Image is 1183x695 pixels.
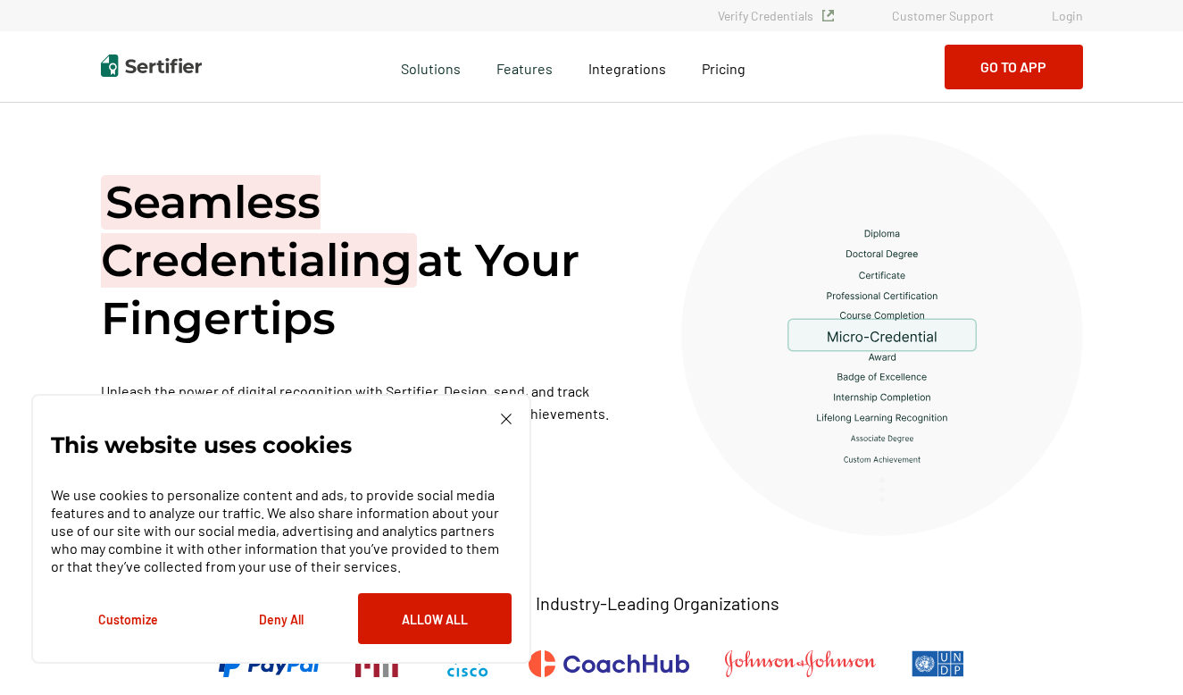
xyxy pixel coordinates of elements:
[219,650,320,677] img: PayPal
[51,436,352,454] p: This website uses cookies
[912,650,964,677] img: UNDP
[1052,8,1083,23] a: Login
[401,55,461,78] span: Solutions
[588,60,666,77] span: Integrations
[51,593,204,644] button: Customize
[101,54,202,77] img: Sertifier | Digital Credentialing Platform
[945,45,1083,89] button: Go to App
[443,650,493,677] img: Cisco
[51,486,512,575] p: We use cookies to personalize content and ads, to provide social media features and to analyze ou...
[851,435,913,442] g: Associate Degree
[404,592,779,615] p: Trusted by +1500 Industry-Leading Organizations
[892,8,994,23] a: Customer Support
[718,8,834,23] a: Verify Credentials
[725,650,875,677] img: Johnson & Johnson
[702,60,746,77] span: Pricing
[702,55,746,78] a: Pricing
[101,175,417,288] span: Seamless Credentialing
[101,380,637,424] p: Unleash the power of digital recognition with Sertifier. Design, send, and track credentials with...
[529,650,689,677] img: CoachHub
[355,650,407,677] img: Massachusetts Institute of Technology
[588,55,666,78] a: Integrations
[204,593,358,644] button: Deny All
[496,55,553,78] span: Features
[501,414,512,424] img: Cookie Popup Close
[358,593,512,644] button: Allow All
[101,173,637,347] h1: at Your Fingertips
[822,10,834,21] img: Verified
